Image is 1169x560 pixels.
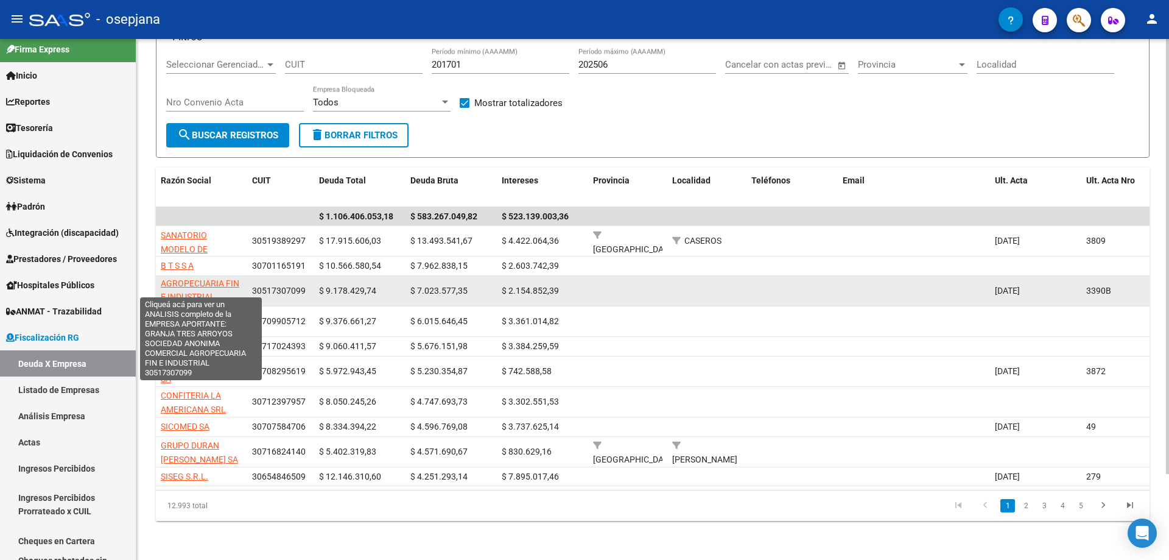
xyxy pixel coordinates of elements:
span: 30712397957 [252,397,306,406]
span: $ 8.334.394,22 [319,422,376,431]
span: $ 4.596.769,08 [410,422,468,431]
span: $ 4.747.693,73 [410,397,468,406]
button: Buscar Registros [166,123,289,147]
span: [DATE] [995,236,1020,246]
span: 3872 [1086,366,1106,376]
span: $ 6.015.646,45 [410,316,468,326]
li: page 4 [1053,495,1072,516]
span: [DATE] [995,422,1020,431]
span: Firma Express [6,43,69,56]
span: $ 583.267.049,82 [410,211,477,221]
span: Padrón [6,200,45,213]
span: Reportes [6,95,50,108]
span: $ 2.154.852,39 [502,286,559,296]
span: [DATE] [995,286,1020,296]
li: page 1 [999,495,1017,516]
span: [DATE] [995,472,1020,481]
span: $ 9.178.429,74 [319,286,376,296]
span: $ 5.972.943,45 [319,366,376,376]
span: $ 7.962.838,15 [410,261,468,271]
span: $ 742.588,58 [502,366,552,376]
a: go to previous page [974,499,997,512]
span: 3809 [1086,236,1106,246]
span: Inicio [6,69,37,82]
span: Email [843,175,865,185]
span: Borrar Filtros [310,130,398,141]
span: Liquidación de Convenios [6,147,113,161]
datatable-header-cell: Intereses [497,168,588,208]
a: 5 [1073,499,1088,512]
a: 1 [1000,499,1015,512]
mat-icon: person [1145,12,1159,26]
datatable-header-cell: Ult. Acta [990,168,1081,208]
li: page 2 [1017,495,1035,516]
span: $ 10.566.580,54 [319,261,381,271]
span: Prestadores / Proveedores [6,252,117,266]
mat-icon: menu [10,12,24,26]
span: CUIT [252,175,271,185]
div: 12.993 total [156,491,353,521]
span: Mostrar totalizadores [474,96,563,110]
span: $ 9.376.661,27 [319,316,376,326]
span: $ 7.895.017,46 [502,472,559,481]
span: $ 13.493.541,67 [410,236,472,246]
mat-icon: search [177,127,192,142]
span: 49 [1086,422,1096,431]
span: $ 2.603.742,39 [502,261,559,271]
span: Ult. Acta Nro [1086,175,1135,185]
a: go to last page [1118,499,1142,512]
span: GRANJA TRES ARROYOS SOCIEDAD ANONIMA COMERCIAL AGROPECUARIA FIN E INDUSTRIAL [161,223,241,302]
span: Tesorería [6,121,53,135]
span: Provincia [593,175,630,185]
span: $ 1.106.406.053,18 [319,211,393,221]
span: Teléfonos [751,175,790,185]
datatable-header-cell: Localidad [667,168,746,208]
span: 30716824140 [252,447,306,456]
a: go to next page [1092,499,1115,512]
span: 30708295619 [252,366,306,376]
span: Localidad [672,175,711,185]
span: $ 5.676.151,98 [410,341,468,351]
li: page 5 [1072,495,1090,516]
span: Buscar Registros [177,130,278,141]
span: 3390B [1086,286,1111,296]
span: $ 4.571.690,67 [410,447,468,456]
span: [GEOGRAPHIC_DATA] SA [161,360,243,384]
a: 3 [1037,499,1051,512]
datatable-header-cell: CUIT [247,168,314,208]
datatable-header-cell: Deuda Total [314,168,405,208]
span: Razón Social [161,175,211,185]
span: B T S S A [161,261,194,271]
span: SISEG S.R.L. [161,472,208,481]
span: [GEOGRAPHIC_DATA] [593,244,675,254]
span: Provincia [858,59,957,70]
span: 30517307099 [252,286,306,296]
span: $ 3.302.551,53 [502,397,559,406]
span: 279 [1086,472,1101,481]
span: $ 523.139.003,36 [502,211,569,221]
span: Ult. Acta [995,175,1028,185]
span: 30707584706 [252,422,306,431]
span: CONFITERIA LA AMERICANA SRL [161,391,226,414]
span: $ 12.146.310,60 [319,472,381,481]
datatable-header-cell: Teléfonos [746,168,838,208]
span: [PERSON_NAME] SUR [672,455,737,478]
button: Borrar Filtros [299,123,409,147]
datatable-header-cell: Razón Social [156,168,247,208]
span: CASEROS [684,236,721,246]
span: OCA LOG S.A. [161,341,214,351]
span: $ 5.230.354,87 [410,366,468,376]
span: Deuda Bruta [410,175,458,185]
span: $ 3.737.625,14 [502,422,559,431]
span: 30717024393 [252,341,306,351]
span: 30701165191 [252,261,306,271]
span: $ 5.402.319,83 [319,447,376,456]
span: [DATE] [995,366,1020,376]
span: [GEOGRAPHIC_DATA] [593,455,675,464]
a: go to first page [947,499,970,512]
span: GRUPO DURAN [PERSON_NAME] SA [161,441,238,464]
span: $ 4.251.293,14 [410,472,468,481]
datatable-header-cell: Email [838,168,990,208]
span: $ 17.915.606,03 [319,236,381,246]
span: $ 9.060.411,57 [319,341,376,351]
